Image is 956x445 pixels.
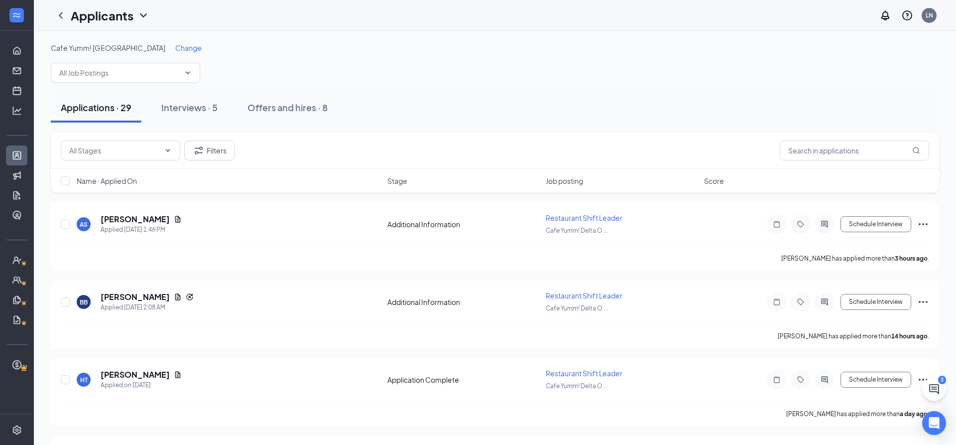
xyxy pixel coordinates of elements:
div: Offers and hires · 8 [247,101,328,114]
div: Applied [DATE] 2:08 AM [101,302,194,312]
svg: ChevronLeft [55,9,67,21]
svg: Reapply [186,293,194,301]
svg: ActiveChat [819,376,831,384]
div: Applied [DATE] 1:46 PM [101,225,182,235]
span: Cafe Yumm! [GEOGRAPHIC_DATA] [51,43,165,52]
h5: [PERSON_NAME] [101,292,170,302]
span: Job posting [546,176,583,186]
svg: Document [174,293,182,301]
svg: Settings [12,425,22,435]
span: Name · Applied On [77,176,137,186]
svg: Ellipses [917,296,929,308]
div: 3 [938,376,946,384]
span: Restaurant Shift Leader [546,369,622,378]
span: Stage [387,176,407,186]
div: HT [80,376,88,384]
svg: Tag [795,220,807,228]
svg: Document [174,215,182,223]
span: Cafe Yumm! Delta O ... [546,304,608,312]
span: Change [175,43,202,52]
svg: QuestionInfo [901,9,913,21]
h5: [PERSON_NAME] [101,369,170,380]
button: Schedule Interview [840,294,911,310]
h1: Applicants [71,7,133,24]
svg: ChevronDown [137,9,149,21]
p: [PERSON_NAME] has applied more than . [781,254,929,263]
div: Application Complete [387,375,540,385]
div: LN [926,11,933,19]
span: Restaurant Shift Leader [546,213,622,222]
svg: ChevronDown [164,147,172,154]
b: a day ago [900,410,928,418]
svg: Tag [795,376,807,384]
svg: Notifications [879,9,891,21]
input: All Stages [69,145,160,156]
svg: ChevronDown [184,69,192,77]
svg: Tag [795,298,807,306]
input: Search in applications [780,141,929,160]
div: Interviews · 5 [161,101,218,114]
svg: ActiveChat [819,298,831,306]
div: Open Intercom Messenger [922,411,946,435]
span: Cafe Yumm! Delta O ... [546,227,608,234]
b: 3 hours ago [895,255,928,262]
div: BB [80,298,88,306]
span: Restaurant Shift Leader [546,291,622,300]
svg: Ellipses [917,374,929,386]
div: Applied on [DATE] [101,380,182,390]
button: Filter Filters [184,141,235,160]
div: Additional Information [387,297,540,307]
svg: MagnifyingGlass [912,147,920,154]
b: 14 hours ago [891,332,928,340]
svg: Note [771,298,783,306]
svg: Document [174,371,182,379]
input: All Job Postings [59,67,180,78]
svg: Note [771,376,783,384]
div: Applications · 29 [61,101,131,114]
svg: ActiveChat [819,220,831,228]
svg: Note [771,220,783,228]
p: [PERSON_NAME] has applied more than . [786,410,929,418]
svg: Analysis [12,106,22,116]
div: AS [80,220,88,229]
button: Schedule Interview [840,216,911,232]
svg: WorkstreamLogo [11,10,21,20]
button: ChatActive [922,377,946,401]
div: Additional Information [387,219,540,229]
h5: [PERSON_NAME] [101,214,170,225]
span: Cafe Yumm! Delta O ... [546,382,608,390]
button: Schedule Interview [840,372,911,388]
svg: Filter [193,145,205,156]
svg: Ellipses [917,218,929,230]
span: Score [704,176,724,186]
p: [PERSON_NAME] has applied more than . [778,332,929,340]
svg: ChatActive [928,383,940,395]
